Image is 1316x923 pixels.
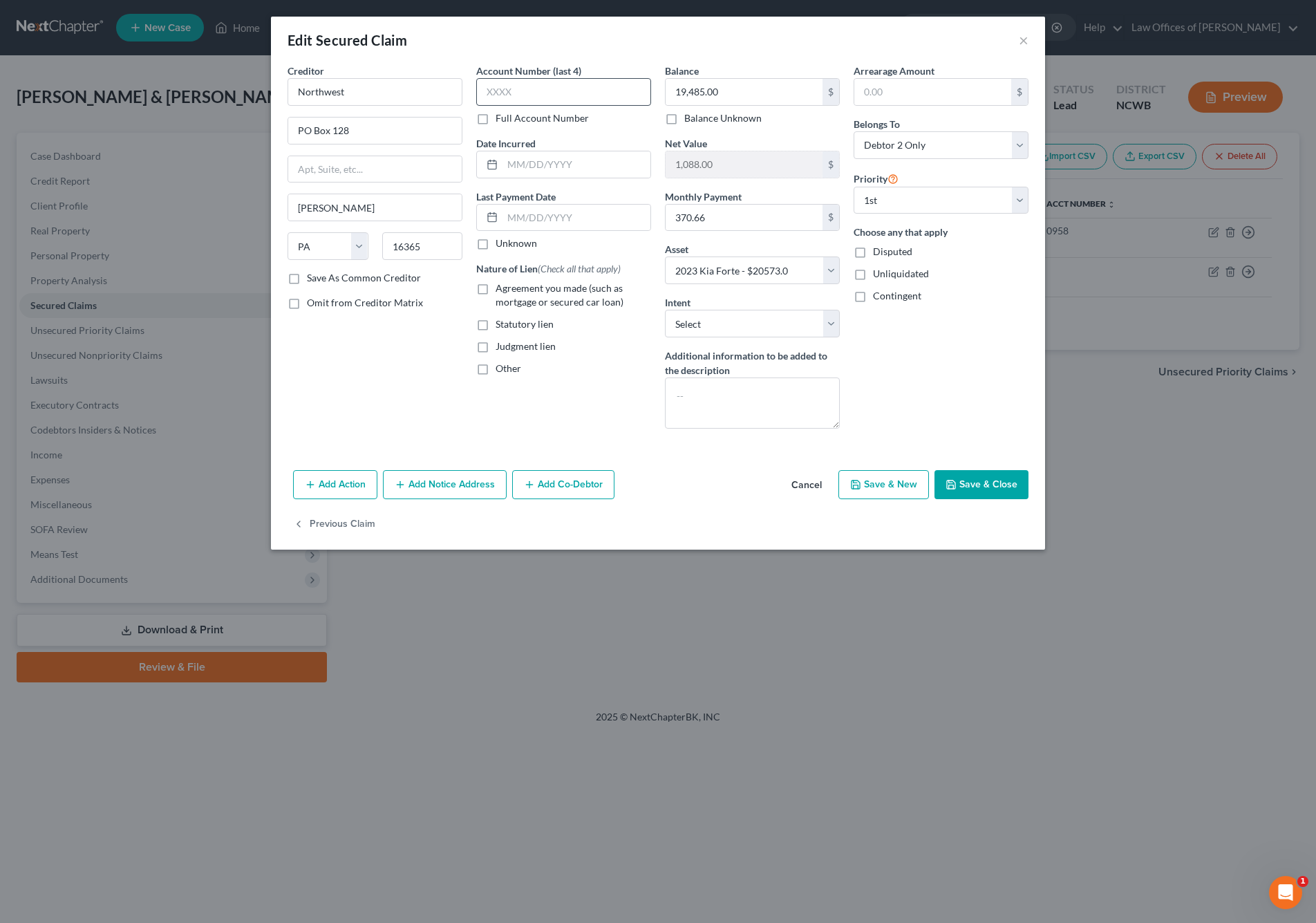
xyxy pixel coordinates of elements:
input: Enter city... [288,194,462,221]
label: Balance [665,64,699,78]
button: Add Co-Debtor [512,470,614,499]
span: Other [496,362,521,374]
label: Balance Unknown [684,111,762,125]
span: Creditor [288,65,324,77]
input: Apt, Suite, etc... [288,156,462,183]
div: $ [822,79,839,105]
div: $ [1011,79,1028,105]
span: Judgment lien [496,340,556,352]
label: Monthly Payment [665,189,742,204]
label: Intent [665,295,690,310]
span: Contingent [873,290,921,301]
input: Search creditor by name... [288,78,462,106]
input: 0.00 [666,205,822,231]
input: 0.00 [854,79,1011,105]
span: Disputed [873,245,912,257]
div: $ [822,205,839,231]
label: Additional information to be added to the description [665,348,840,377]
input: Enter address... [288,118,462,144]
button: Save & New [838,470,929,499]
span: Statutory lien [496,318,554,330]
span: 1 [1297,876,1308,887]
button: Add Action [293,470,377,499]
iframe: Intercom live chat [1269,876,1302,909]
div: Edit Secured Claim [288,30,407,50]
label: Arrearage Amount [854,64,934,78]
label: Nature of Lien [476,261,621,276]
label: Save As Common Creditor [307,271,421,285]
span: Asset [665,243,688,255]
input: Enter zip... [382,232,463,260]
button: Cancel [780,472,833,499]
label: Choose any that apply [854,225,1028,239]
input: XXXX [476,78,651,106]
input: MM/DD/YYYY [502,151,650,178]
input: MM/DD/YYYY [502,205,650,231]
span: Belongs To [854,118,900,130]
label: Date Incurred [476,136,536,151]
label: Priority [854,170,899,187]
label: Net Value [665,136,707,151]
button: Save & Close [934,470,1028,499]
span: (Check all that apply) [538,263,621,274]
input: 0.00 [666,151,822,178]
label: Last Payment Date [476,189,556,204]
span: Omit from Creditor Matrix [307,297,423,308]
input: 0.00 [666,79,822,105]
button: × [1019,32,1028,48]
label: Full Account Number [496,111,589,125]
button: Add Notice Address [383,470,507,499]
span: Unliquidated [873,268,929,279]
span: Agreement you made (such as mortgage or secured car loan) [496,282,623,308]
label: Unknown [496,236,537,250]
label: Account Number (last 4) [476,64,581,78]
button: Previous Claim [293,510,375,539]
div: $ [822,151,839,178]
